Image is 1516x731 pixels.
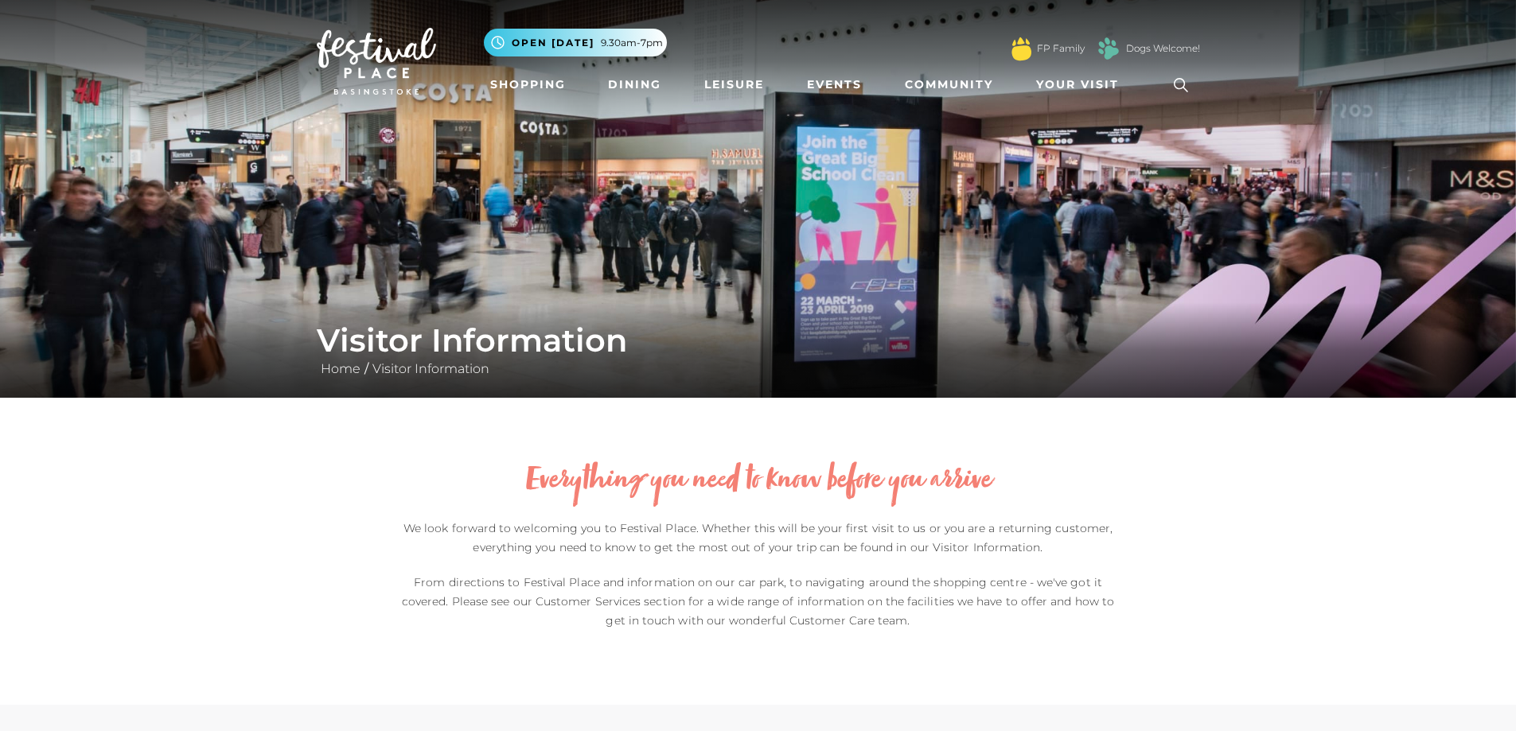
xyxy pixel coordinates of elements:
a: Community [898,70,1000,99]
span: Your Visit [1036,76,1119,93]
h1: Visitor Information [317,321,1200,360]
img: Festival Place Logo [317,28,436,95]
a: Dining [602,70,668,99]
a: Home [317,361,364,376]
p: We look forward to welcoming you to Festival Place. Whether this will be your first visit to us o... [392,519,1124,557]
span: Open [DATE] [512,36,594,50]
h2: Everything you need to know before you arrive [392,463,1124,499]
a: Leisure [698,70,770,99]
button: Open [DATE] 9.30am-7pm [484,29,667,56]
a: Visitor Information [368,361,493,376]
span: 9.30am-7pm [601,36,663,50]
a: Dogs Welcome! [1126,41,1200,56]
a: FP Family [1037,41,1085,56]
a: Your Visit [1030,70,1133,99]
div: / [305,321,1212,379]
a: Shopping [484,70,572,99]
p: From directions to Festival Place and information on our car park, to navigating around the shopp... [392,573,1124,630]
a: Events [801,70,868,99]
